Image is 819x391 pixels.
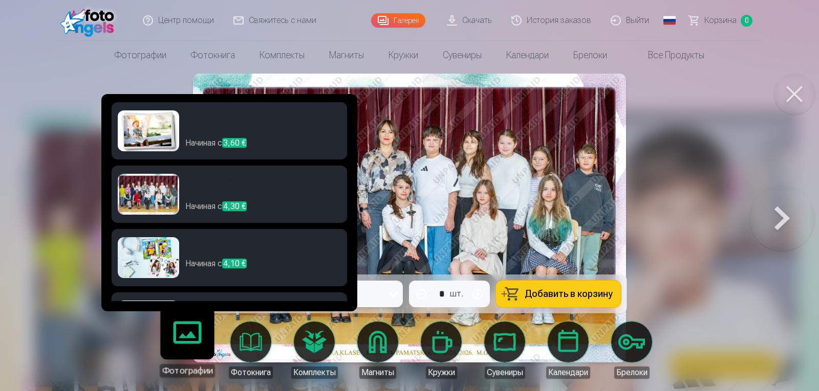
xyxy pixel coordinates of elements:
[540,321,597,379] a: Календари
[704,14,737,27] span: Корзина
[112,229,347,286] a: Фотоколлаж из 2 фотографийНачиная с4,10 €
[619,41,717,70] a: Все продукты
[561,41,619,70] a: Брелоки
[222,201,247,211] span: 4,30 €
[222,321,279,379] a: Фотокнига
[222,259,247,268] span: 4,10 €
[185,237,341,258] h6: Фотоколлаж из 2 фотографий
[426,366,457,379] div: Кружки
[185,200,341,215] p: Начиная с
[185,110,341,137] h6: Высококачественная печать фотографий
[496,281,621,307] button: Добавить в корзину
[614,366,650,379] div: Брелоки
[371,13,425,28] a: Галерея
[60,4,119,37] img: /fa1
[430,41,494,70] a: Сувениры
[112,292,347,350] a: Фотографии на документыНачиная с4,40 €
[179,41,247,70] a: Фотокнига
[450,288,463,300] div: шт.
[291,366,338,379] div: Комплекты
[156,314,219,377] a: Фотографии
[229,366,273,379] div: Фотокнига
[185,174,341,200] h6: Высококачественная печать групповых фотографий
[476,321,533,379] a: Сувениры
[603,321,660,379] a: Брелоки
[494,41,561,70] a: Календари
[376,41,430,70] a: Кружки
[485,366,525,379] div: Сувениры
[222,138,247,148] span: 3,60 €
[160,364,215,377] div: Фотографии
[185,137,341,151] p: Начиная с
[112,166,347,223] a: Высококачественная печать групповых фотографийНачиная с4,30 €
[286,321,343,379] a: Комплекты
[525,289,613,298] span: Добавить в корзину
[102,41,179,70] a: Фотографии
[317,41,376,70] a: Магниты
[359,366,396,379] div: Магниты
[247,41,317,70] a: Комплекты
[546,366,590,379] div: Календари
[413,321,470,379] a: Кружки
[185,258,341,278] p: Начиная с
[185,301,341,321] h6: Фотографии на документы
[349,321,406,379] a: Магниты
[112,102,347,159] a: Высококачественная печать фотографийНачиная с3,60 €
[741,15,752,27] span: 0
